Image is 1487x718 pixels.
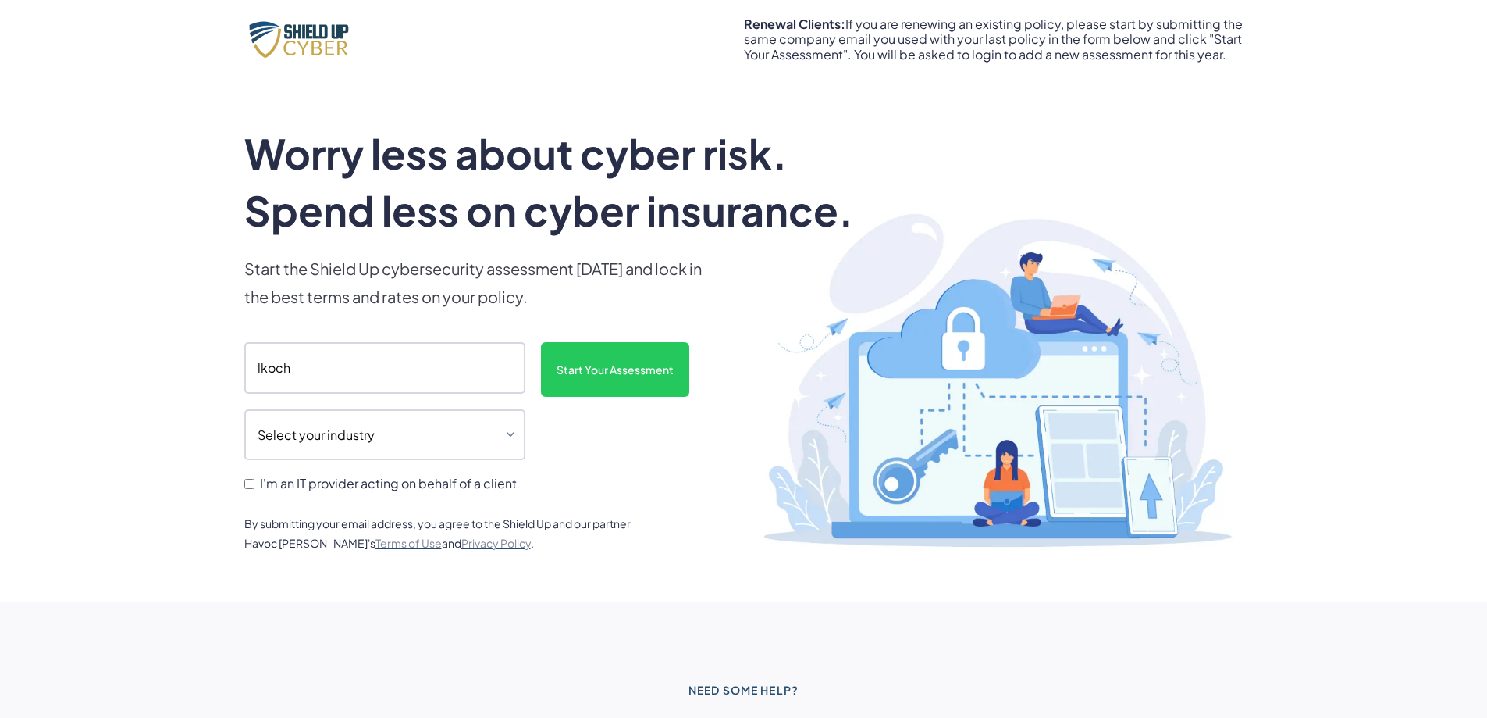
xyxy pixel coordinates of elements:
[688,680,799,700] div: Need some help?
[244,255,713,311] p: Start the Shield Up cybersecurity assessment [DATE] and lock in the best terms and rates on your ...
[375,536,442,550] a: Terms of Use
[244,479,254,489] input: I'm an IT provider acting on behalf of a client
[244,125,894,239] h1: Worry less about cyber risk. Spend less on cyber insurance.
[744,16,1243,62] div: If you are renewing an existing policy, please start by submitting the same company email you use...
[541,342,689,397] input: Start Your Assessment
[244,342,713,495] form: scanform
[244,342,525,394] input: Enter your company email
[744,16,845,32] strong: Renewal Clients:
[461,536,531,550] a: Privacy Policy
[244,17,361,61] img: Shield Up Cyber Logo
[260,476,517,491] span: I'm an IT provider acting on behalf of a client
[244,514,650,553] div: By submitting your email address, you agree to the Shield Up and our partner Havoc [PERSON_NAME]'...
